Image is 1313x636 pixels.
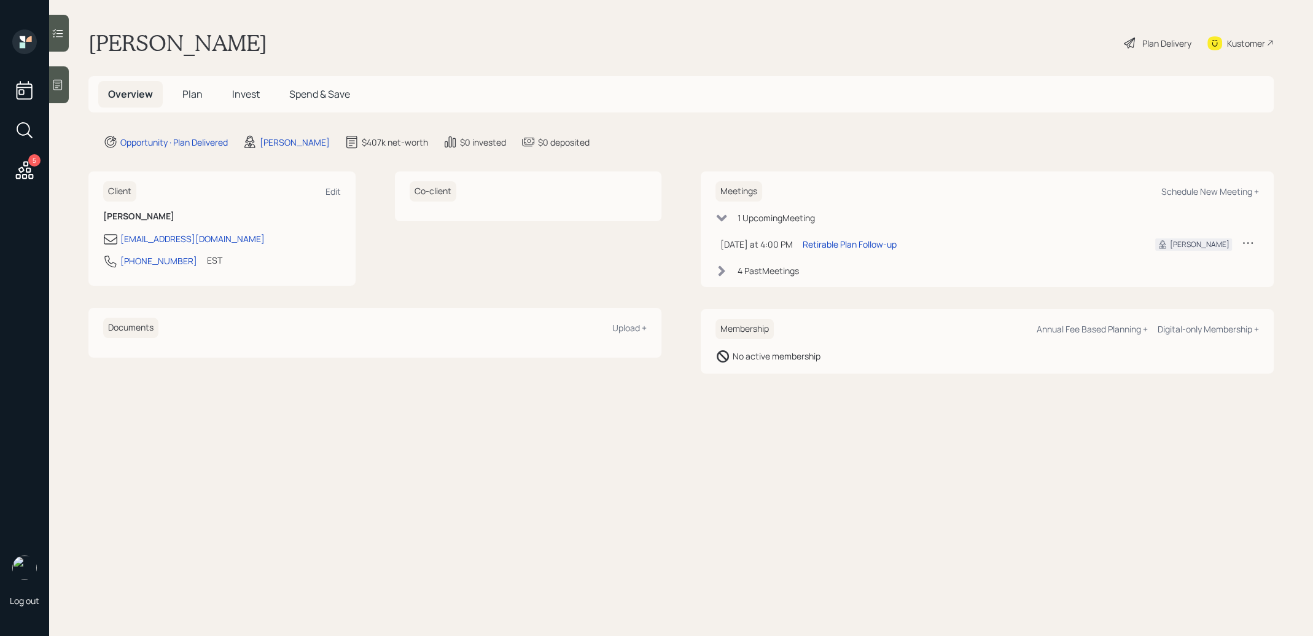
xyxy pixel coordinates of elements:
[460,136,506,149] div: $0 invested
[289,87,350,101] span: Spend & Save
[715,181,762,202] h6: Meetings
[120,232,265,245] div: [EMAIL_ADDRESS][DOMAIN_NAME]
[738,211,815,224] div: 1 Upcoming Meeting
[362,136,428,149] div: $407k net-worth
[12,556,37,580] img: treva-nostdahl-headshot.png
[108,87,153,101] span: Overview
[88,29,267,57] h1: [PERSON_NAME]
[1170,239,1229,250] div: [PERSON_NAME]
[103,181,136,202] h6: Client
[103,318,158,338] h6: Documents
[1158,323,1259,335] div: Digital-only Membership +
[720,238,793,251] div: [DATE] at 4:00 PM
[232,87,260,101] span: Invest
[120,136,228,149] div: Opportunity · Plan Delivered
[1142,37,1191,50] div: Plan Delivery
[120,254,197,267] div: [PHONE_NUMBER]
[1161,186,1259,197] div: Schedule New Meeting +
[410,181,456,202] h6: Co-client
[182,87,203,101] span: Plan
[612,322,647,334] div: Upload +
[207,254,222,267] div: EST
[803,238,897,251] div: Retirable Plan Follow-up
[10,595,39,607] div: Log out
[260,136,330,149] div: [PERSON_NAME]
[538,136,590,149] div: $0 deposited
[103,211,341,222] h6: [PERSON_NAME]
[738,264,799,277] div: 4 Past Meeting s
[28,154,41,167] div: 5
[1037,323,1148,335] div: Annual Fee Based Planning +
[325,186,341,197] div: Edit
[715,319,774,339] h6: Membership
[1227,37,1265,50] div: Kustomer
[733,350,820,363] div: No active membership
